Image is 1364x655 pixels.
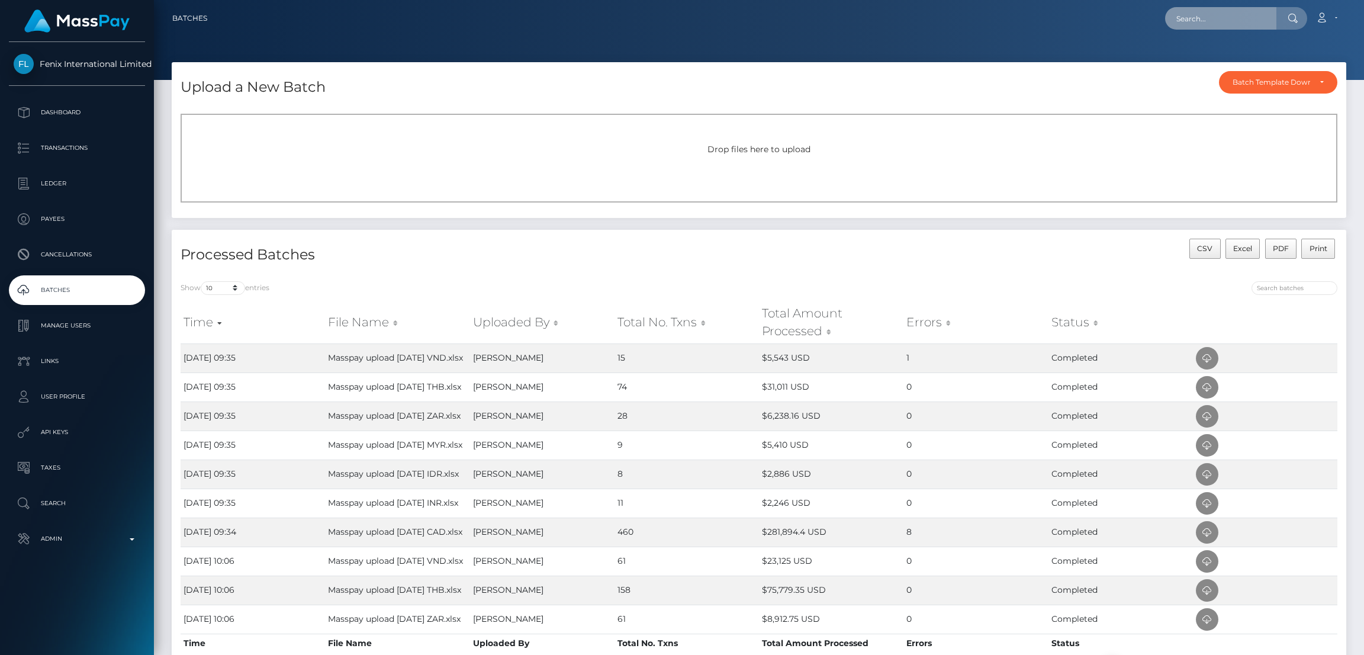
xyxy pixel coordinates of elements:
th: Status [1048,634,1193,653]
td: Masspay upload [DATE] INR.xlsx [325,489,469,518]
td: $8,912.75 USD [759,605,903,634]
span: CSV [1197,244,1212,253]
td: 0 [903,605,1048,634]
td: Completed [1048,460,1193,489]
a: Search [9,489,145,518]
td: [PERSON_NAME] [470,576,615,605]
td: Masspay upload [DATE] IDR.xlsx [325,460,469,489]
td: Completed [1048,547,1193,576]
td: [PERSON_NAME] [470,605,615,634]
a: Cancellations [9,240,145,269]
p: Batches [14,281,140,299]
label: Show entries [181,281,269,295]
td: 61 [615,547,759,576]
select: Showentries [201,281,245,295]
td: 28 [615,402,759,431]
td: [PERSON_NAME] [470,460,615,489]
td: 1 [903,343,1048,373]
th: Errors [903,634,1048,653]
td: 0 [903,576,1048,605]
td: Masspay upload [DATE] ZAR.xlsx [325,402,469,431]
p: Cancellations [14,246,140,264]
td: 0 [903,402,1048,431]
span: Fenix International Limited [9,59,145,69]
td: Completed [1048,576,1193,605]
td: Masspay upload [DATE] VND.xlsx [325,547,469,576]
a: Payees [9,204,145,234]
td: [DATE] 10:06 [181,547,325,576]
td: Masspay upload [DATE] MYR.xlsx [325,431,469,460]
p: User Profile [14,388,140,406]
td: 15 [615,343,759,373]
td: Masspay upload [DATE] THB.xlsx [325,576,469,605]
th: Total Amount Processed [759,634,903,653]
span: PDF [1273,244,1289,253]
td: 0 [903,547,1048,576]
p: Ledger [14,175,140,192]
td: [DATE] 10:06 [181,576,325,605]
th: File Name: activate to sort column ascending [325,301,469,343]
th: Time [181,634,325,653]
td: [DATE] 09:34 [181,518,325,547]
td: 11 [615,489,759,518]
td: Completed [1048,489,1193,518]
th: Time: activate to sort column ascending [181,301,325,343]
td: Completed [1048,431,1193,460]
span: Drop files here to upload [707,144,810,155]
span: Print [1310,244,1327,253]
td: 8 [903,518,1048,547]
a: Manage Users [9,311,145,341]
td: $5,543 USD [759,343,903,373]
td: [DATE] 10:06 [181,605,325,634]
td: 8 [615,460,759,489]
img: Fenix International Limited [14,54,34,74]
a: Transactions [9,133,145,163]
p: Search [14,495,140,512]
p: Links [14,352,140,370]
td: $2,246 USD [759,489,903,518]
a: Batches [9,275,145,305]
td: 0 [903,460,1048,489]
p: Manage Users [14,317,140,335]
p: Admin [14,530,140,548]
span: Excel [1233,244,1252,253]
td: [DATE] 09:35 [181,489,325,518]
td: [PERSON_NAME] [470,518,615,547]
button: PDF [1265,239,1297,259]
a: Links [9,346,145,376]
td: 0 [903,431,1048,460]
td: [PERSON_NAME] [470,489,615,518]
td: $281,894.4 USD [759,518,903,547]
th: Uploaded By: activate to sort column ascending [470,301,615,343]
td: Masspay upload [DATE] ZAR.xlsx [325,605,469,634]
td: Completed [1048,343,1193,373]
a: API Keys [9,418,145,447]
div: Batch Template Download [1233,78,1310,87]
a: Ledger [9,169,145,198]
p: API Keys [14,423,140,441]
td: 158 [615,576,759,605]
h4: Upload a New Batch [181,77,326,98]
th: Uploaded By [470,634,615,653]
td: [PERSON_NAME] [470,373,615,402]
button: Print [1301,239,1335,259]
td: Masspay upload [DATE] CAD.xlsx [325,518,469,547]
td: [PERSON_NAME] [470,547,615,576]
a: Taxes [9,453,145,483]
td: Completed [1048,402,1193,431]
td: Completed [1048,605,1193,634]
td: $2,886 USD [759,460,903,489]
td: [DATE] 09:35 [181,402,325,431]
a: Batches [172,6,207,31]
td: [PERSON_NAME] [470,402,615,431]
th: Total No. Txns: activate to sort column ascending [615,301,759,343]
img: MassPay Logo [24,9,130,33]
td: Masspay upload [DATE] VND.xlsx [325,343,469,373]
p: Taxes [14,459,140,477]
p: Dashboard [14,104,140,121]
p: Payees [14,210,140,228]
td: $6,238.16 USD [759,402,903,431]
button: Excel [1225,239,1260,259]
th: Errors: activate to sort column ascending [903,301,1048,343]
td: $5,410 USD [759,431,903,460]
